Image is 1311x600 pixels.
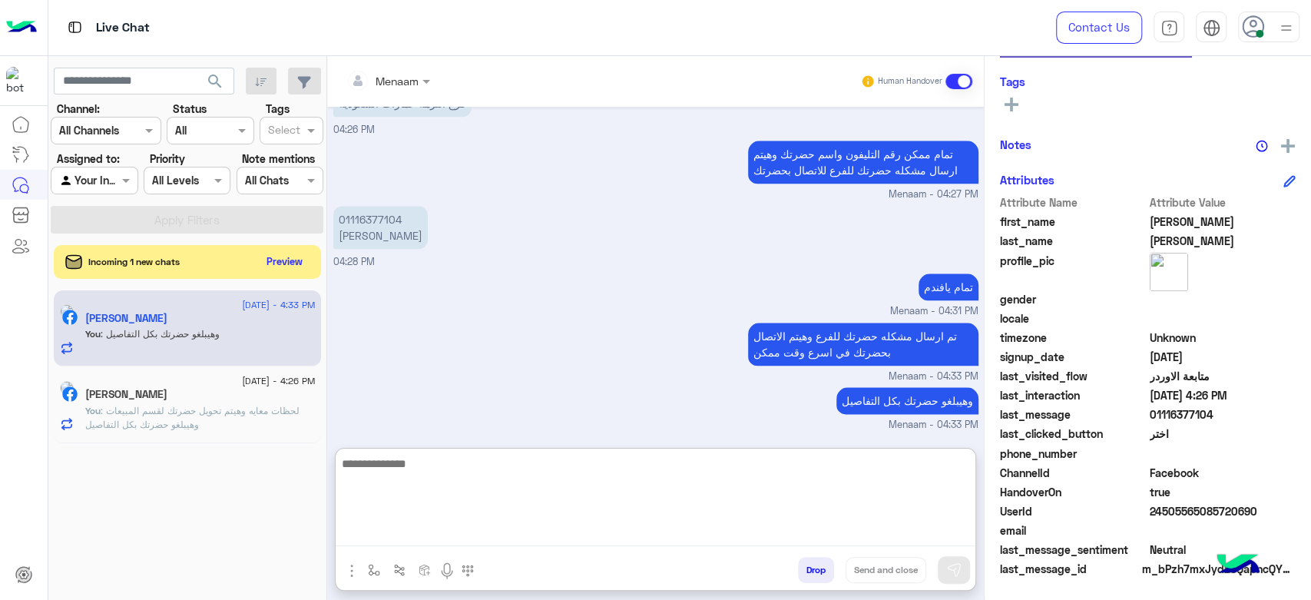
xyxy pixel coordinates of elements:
[206,72,224,91] span: search
[1150,406,1296,423] span: 01116377104
[438,562,456,580] img: send voice note
[1150,194,1296,210] span: Attribute Value
[1000,426,1147,442] span: last_clicked_button
[362,557,387,582] button: select flow
[748,141,978,184] p: 4/9/2025, 4:27 PM
[62,386,78,402] img: Facebook
[6,12,37,44] img: Logo
[419,564,431,576] img: create order
[412,557,438,582] button: create order
[1150,349,1296,365] span: 2025-09-02T15:01:24.636Z
[1000,542,1147,558] span: last_message_sentiment
[919,273,978,300] p: 4/9/2025, 4:31 PM
[57,101,100,117] label: Channel:
[1150,426,1296,442] span: اختر
[266,121,300,141] div: Select
[1160,19,1178,37] img: tab
[266,101,290,117] label: Tags
[748,323,978,366] p: 4/9/2025, 4:33 PM
[1150,368,1296,384] span: متابعة الاوردر
[462,565,474,577] img: make a call
[1000,484,1147,500] span: HandoverOn
[889,418,978,433] span: Menaam - 04:33 PM
[1000,387,1147,403] span: last_interaction
[393,564,406,576] img: Trigger scenario
[1000,310,1147,327] span: locale
[1150,233,1296,249] span: حسين
[890,304,978,319] span: Menaam - 04:31 PM
[1150,310,1296,327] span: null
[1150,387,1296,403] span: 2025-09-04T13:26:53.2311589Z
[1000,233,1147,249] span: last_name
[836,387,978,414] p: 4/9/2025, 4:33 PM
[1150,542,1296,558] span: 0
[387,557,412,582] button: Trigger scenario
[1000,291,1147,307] span: gender
[798,557,834,583] button: Drop
[1150,503,1296,519] span: 24505565085720690
[1000,173,1054,187] h6: Attributes
[1150,214,1296,230] span: حسين
[85,405,300,430] span: لحظات معايه وهيتم تحويل حضرتك لقسم المبيعات وهيبلغو حضرتك بكل التفاصيل
[1150,465,1296,481] span: 0
[96,18,150,38] p: Live Chat
[1000,446,1147,462] span: phone_number
[242,298,315,312] span: [DATE] - 4:33 PM
[101,328,220,340] span: وهيبلغو حضرتك بكل التفاصيل
[1281,139,1295,153] img: add
[1154,12,1184,44] a: tab
[1150,291,1296,307] span: null
[85,312,167,325] h5: حسين حسين
[1000,406,1147,423] span: last_message
[1150,484,1296,500] span: true
[846,557,926,583] button: Send and close
[150,151,185,167] label: Priority
[260,250,310,273] button: Preview
[65,18,84,37] img: tab
[889,187,978,202] span: Menaam - 04:27 PM
[6,67,34,94] img: 713415422032625
[343,562,361,580] img: send attachment
[1000,75,1296,88] h6: Tags
[242,151,315,167] label: Note mentions
[1000,253,1147,288] span: profile_pic
[1211,539,1265,592] img: hulul-logo.png
[51,206,323,234] button: Apply Filters
[1000,368,1147,384] span: last_visited_flow
[878,75,942,88] small: Human Handover
[368,564,380,576] img: select flow
[60,304,74,318] img: picture
[333,206,428,249] p: 4/9/2025, 4:28 PM
[946,562,962,578] img: send message
[1150,446,1296,462] span: null
[333,256,375,267] span: 04:28 PM
[1000,194,1147,210] span: Attribute Name
[1276,18,1296,38] img: profile
[1150,522,1296,539] span: null
[85,328,101,340] span: You
[1000,330,1147,346] span: timezone
[1142,561,1296,577] span: m_bPzh7mxJydzeQapncQYHJQ46ua9FnKuYZpgHGtVFkLW97nFltFrhvIkXm9NCOySg1xPfrNJtKQqDey5m7eNgCg
[1000,522,1147,539] span: email
[1000,349,1147,365] span: signup_date
[85,388,167,401] h5: Hassan Aly
[1256,140,1268,152] img: notes
[1150,330,1296,346] span: Unknown
[1056,12,1142,44] a: Contact Us
[197,68,234,101] button: search
[1000,503,1147,519] span: UserId
[1203,19,1220,37] img: tab
[1000,138,1031,151] h6: Notes
[1000,465,1147,481] span: ChannelId
[62,310,78,325] img: Facebook
[1000,561,1139,577] span: last_message_id
[88,255,180,269] span: Incoming 1 new chats
[85,405,101,416] span: You
[60,381,74,395] img: picture
[1000,214,1147,230] span: first_name
[57,151,120,167] label: Assigned to:
[889,370,978,384] span: Menaam - 04:33 PM
[242,374,315,388] span: [DATE] - 4:26 PM
[333,124,375,135] span: 04:26 PM
[1150,253,1188,291] img: picture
